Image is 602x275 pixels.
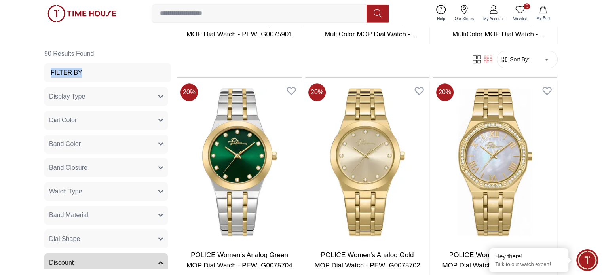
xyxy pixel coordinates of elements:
[305,80,429,244] img: POLICE Women's Analog Gold MOP Dial Watch - PEWLG0075702
[452,20,545,48] a: POLICE Women's Analog MultiColor MOP Dial Watch - PEWLG0075803
[452,16,477,22] span: Our Stores
[500,55,530,63] button: Sort By:
[49,92,85,101] span: Display Type
[325,20,417,48] a: POLICE Women's Analog MultiColor MOP Dial Watch - PEWLG0075804
[436,83,454,101] span: 20 %
[502,43,536,53] div: AED 500.00
[532,4,555,23] button: My Bag
[49,163,87,173] span: Band Closure
[576,249,598,271] div: Chat Widget
[326,42,369,53] h4: AED 400.00
[186,251,292,269] a: POLICE Women's Analog Green MOP Dial Watch - PEWLG0075704
[314,251,420,269] a: POLICE Women's Analog Gold MOP Dial Watch - PEWLG0075702
[495,261,562,268] p: Talk to our watch expert!
[49,234,80,244] span: Dial Shape
[442,251,548,269] a: POLICE Women's Analog Blue MOP Dial Watch - PEWLG0075602
[508,55,530,63] span: Sort By:
[480,16,507,22] span: My Account
[44,206,168,225] button: Band Material
[198,42,241,53] h4: AED 550.00
[47,5,116,22] img: ...
[454,42,497,53] h4: AED 400.00
[49,116,77,125] span: Dial Color
[44,253,168,272] button: Discount
[434,16,448,22] span: Help
[44,111,168,130] button: Dial Color
[450,3,479,23] a: Our Stores
[49,211,88,220] span: Band Material
[177,80,302,244] img: POLICE Women's Analog Green MOP Dial Watch - PEWLG0075704
[186,20,292,38] a: POLICE Women's Analog Blue MOP Dial Watch - PEWLG0075901
[246,43,280,53] div: AED 688.00
[49,187,82,196] span: Watch Type
[49,258,74,267] span: Discount
[44,229,168,248] button: Dial Shape
[433,80,557,244] img: POLICE Women's Analog Blue MOP Dial Watch - PEWLG0075602
[49,139,81,149] span: Band Color
[44,87,168,106] button: Display Type
[44,158,168,177] button: Band Closure
[44,44,171,63] h6: 90 Results Found
[432,3,450,23] a: Help
[533,15,553,21] span: My Bag
[308,83,326,101] span: 20 %
[509,3,532,23] a: 0Wishlist
[44,135,168,154] button: Band Color
[180,83,198,101] span: 20 %
[374,43,408,53] div: AED 500.00
[51,68,82,78] h3: Filter By
[524,3,530,9] span: 0
[495,252,562,260] div: Hey there!
[44,182,168,201] button: Watch Type
[510,16,530,22] span: Wishlist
